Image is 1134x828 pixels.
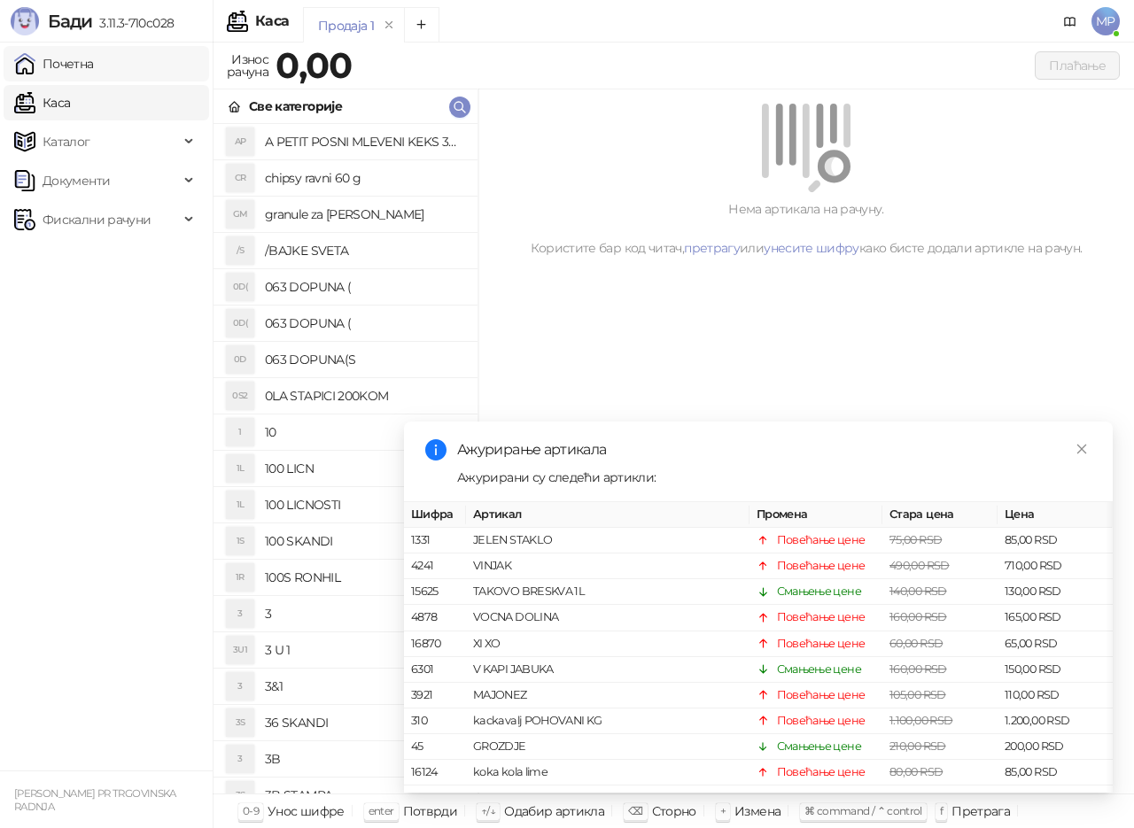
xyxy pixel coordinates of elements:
div: Износ рачуна [223,48,272,83]
div: Потврди [403,800,458,823]
td: XI XO [466,631,750,656]
a: Каса [14,85,70,120]
h4: /BAJKE SVETA [265,236,463,265]
span: 1.100,00 RSD [889,714,952,727]
h4: 36 SKANDI [265,708,463,737]
td: koka kola lime [466,760,750,785]
div: 1L [226,454,254,483]
div: Све категорије [249,97,342,116]
div: 3 [226,600,254,628]
h4: 3&1 [265,672,463,700]
div: Повећање цене [777,557,866,575]
div: GM [226,200,254,228]
td: 165,00 RSD [998,605,1113,631]
div: Повећање цене [777,686,866,704]
span: ⌫ [628,804,642,817]
span: close [1076,443,1088,455]
h4: 100 LICN [265,454,463,483]
div: Ажурирани су следећи артикли: [457,468,1091,487]
div: 1S [226,527,254,555]
span: + [720,804,726,817]
td: 310 [404,708,466,734]
div: 0S2 [226,382,254,410]
td: 45 [404,734,466,760]
div: Сторно [652,800,696,823]
div: Повећање цене [777,789,866,807]
h4: 3B STAMPA [265,781,463,809]
h4: A PETIT POSNI MLEVENI KEKS 300G [265,128,463,156]
div: Повећање цене [777,608,866,626]
span: 490,00 RSD [889,559,950,572]
span: MP [1091,7,1120,35]
span: enter [369,804,394,817]
div: Повећање цене [777,531,866,549]
div: 1R [226,563,254,592]
button: Add tab [404,7,439,43]
span: 220,00 RSD [889,791,948,804]
span: 160,00 RSD [889,610,947,623]
a: Документација [1056,7,1084,35]
span: 160,00 RSD [889,662,947,676]
td: 230,00 RSD [998,785,1113,811]
span: 60,00 RSD [889,636,943,649]
span: 105,00 RSD [889,688,946,701]
h4: 3 [265,600,463,628]
div: Унос шифре [268,800,345,823]
div: 3S [226,708,254,737]
div: 3S [226,781,254,809]
td: 16124 [404,760,466,785]
span: info-circle [425,439,447,460]
img: Logo [11,7,39,35]
div: Продаја 1 [318,16,374,35]
th: Шифра [404,502,466,528]
a: Close [1072,439,1091,459]
div: Смањење цене [777,738,861,755]
span: 210,00 RSD [889,739,946,753]
div: Ажурирање артикала [457,439,1091,460]
th: Стара цена [882,502,998,528]
td: 4241 [404,553,466,579]
div: 0D [226,345,254,374]
div: 3U1 [226,636,254,664]
div: 0D( [226,309,254,337]
span: 75,00 RSD [889,533,942,546]
div: Смањење цене [777,661,861,678]
span: 0-9 [243,804,259,817]
td: 1.200,00 RSD [998,708,1113,734]
div: 0D( [226,273,254,301]
td: 200,00 RSD [998,734,1113,760]
th: Артикал [466,502,750,528]
td: 5993 [404,785,466,811]
h4: 100S RONHIL [265,563,463,592]
button: Плаћање [1035,51,1120,80]
button: remove [377,18,400,33]
div: AP [226,128,254,156]
div: Каса [255,14,289,28]
td: kackavalj POHOVANI KG [466,708,750,734]
div: Повећање цене [777,712,866,730]
td: 4878 [404,605,466,631]
h4: 3B [265,745,463,773]
th: Промена [750,502,882,528]
div: 1L [226,491,254,519]
h4: 100 SKANDI [265,527,463,555]
td: 15625 [404,579,466,605]
td: V KAPI JABUKA [466,657,750,683]
td: 130,00 RSD [998,579,1113,605]
td: 710,00 RSD [998,553,1113,579]
h4: 3 U 1 [265,636,463,664]
h4: granule za [PERSON_NAME] [265,200,463,228]
td: MAJONEZ [466,683,750,708]
span: 140,00 RSD [889,584,947,598]
div: Смањење цене [777,583,861,600]
small: [PERSON_NAME] PR TRGOVINSKA RADNJA [14,787,176,813]
span: Каталог [43,124,90,159]
span: Бади [48,11,92,32]
td: 16870 [404,631,466,656]
td: VINJAK [466,553,750,579]
td: mleko moja kravica 1.5 [466,785,750,811]
h4: 063 DOPUNA ( [265,309,463,337]
div: 3 [226,672,254,700]
th: Цена [998,502,1113,528]
span: Документи [43,163,110,198]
